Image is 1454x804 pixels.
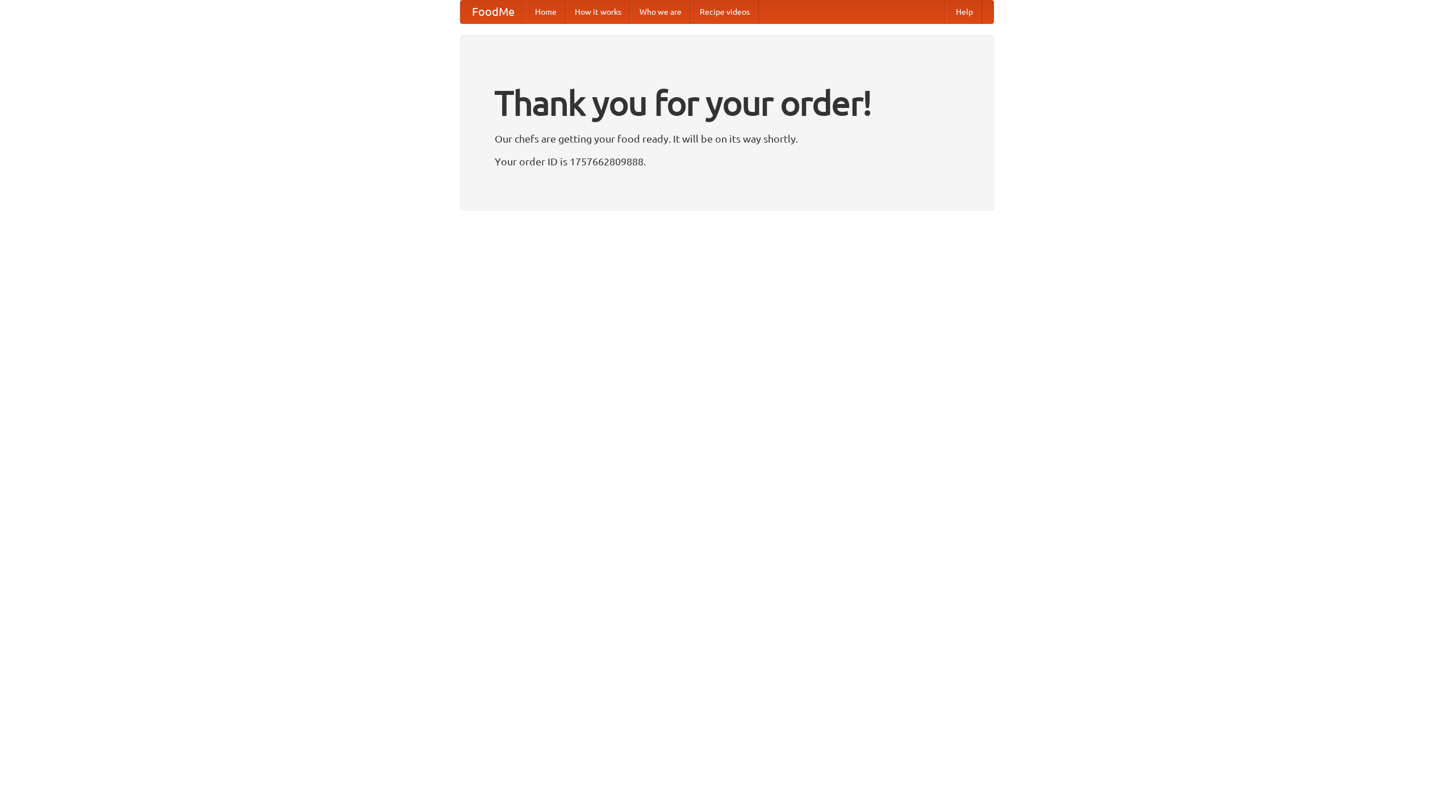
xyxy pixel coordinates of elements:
p: Your order ID is 1757662809888. [495,153,959,170]
a: Help [947,1,982,23]
p: Our chefs are getting your food ready. It will be on its way shortly. [495,130,959,147]
a: Who we are [630,1,691,23]
a: FoodMe [461,1,526,23]
a: Recipe videos [691,1,759,23]
a: Home [526,1,566,23]
a: How it works [566,1,630,23]
h1: Thank you for your order! [495,76,959,130]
